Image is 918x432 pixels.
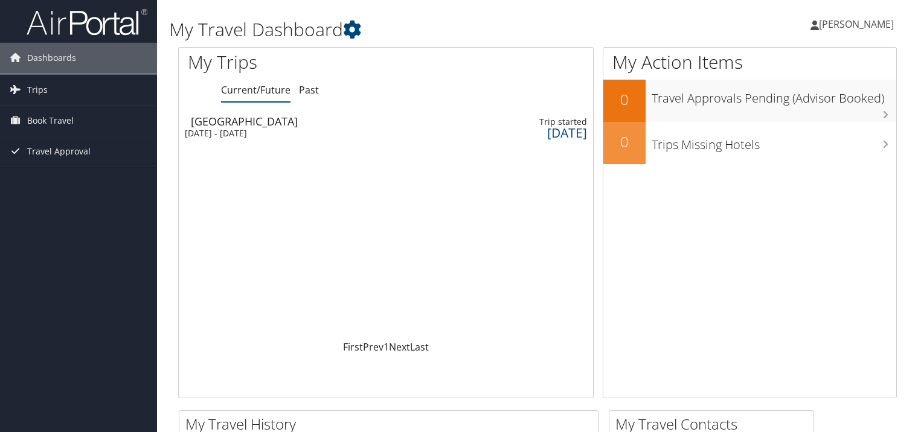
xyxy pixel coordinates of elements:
span: Trips [27,75,48,105]
a: Last [410,340,429,354]
div: [DATE] - [DATE] [185,128,428,139]
h2: 0 [603,89,646,110]
span: [PERSON_NAME] [819,17,894,31]
img: airportal-logo.png [27,8,147,36]
a: Past [299,83,319,97]
a: Next [389,340,410,354]
a: 0Travel Approvals Pending (Advisor Booked) [603,80,896,122]
h3: Trips Missing Hotels [652,130,896,153]
h1: My Action Items [603,49,896,75]
div: [DATE] [474,127,586,138]
span: Dashboards [27,43,76,73]
span: Book Travel [27,106,74,136]
a: Prev [363,340,384,354]
a: [PERSON_NAME] [810,6,906,42]
div: Trip started [474,116,586,127]
h1: My Trips [188,49,411,75]
div: [GEOGRAPHIC_DATA] [191,116,434,127]
a: 1 [384,340,389,354]
h3: Travel Approvals Pending (Advisor Booked) [652,84,896,107]
a: First [343,340,363,354]
a: Current/Future [221,83,290,97]
span: Travel Approval [27,136,91,167]
h2: 0 [603,132,646,152]
a: 0Trips Missing Hotels [603,122,896,164]
h1: My Travel Dashboard [169,17,660,42]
